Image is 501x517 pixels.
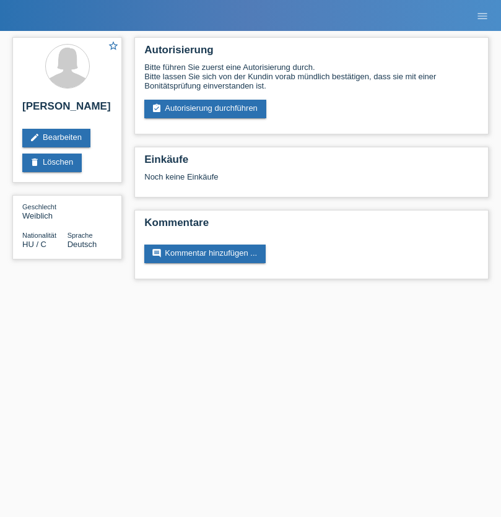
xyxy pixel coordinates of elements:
[108,40,119,51] i: star_border
[144,172,479,191] div: Noch keine Einkäufe
[108,40,119,53] a: star_border
[152,103,162,113] i: assignment_turned_in
[144,44,479,63] h2: Autorisierung
[22,232,56,239] span: Nationalität
[22,202,68,220] div: Weiblich
[144,245,266,263] a: commentKommentar hinzufügen ...
[22,100,112,119] h2: [PERSON_NAME]
[30,157,40,167] i: delete
[144,63,479,90] div: Bitte führen Sie zuerst eine Autorisierung durch. Bitte lassen Sie sich von der Kundin vorab münd...
[476,10,489,22] i: menu
[22,154,82,172] a: deleteLöschen
[22,203,56,211] span: Geschlecht
[470,12,495,19] a: menu
[144,154,479,172] h2: Einkäufe
[68,240,97,249] span: Deutsch
[144,100,266,118] a: assignment_turned_inAutorisierung durchführen
[68,232,93,239] span: Sprache
[22,129,90,147] a: editBearbeiten
[152,248,162,258] i: comment
[144,217,479,235] h2: Kommentare
[22,240,46,249] span: Ungarn / C / 21.06.2010
[30,133,40,142] i: edit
